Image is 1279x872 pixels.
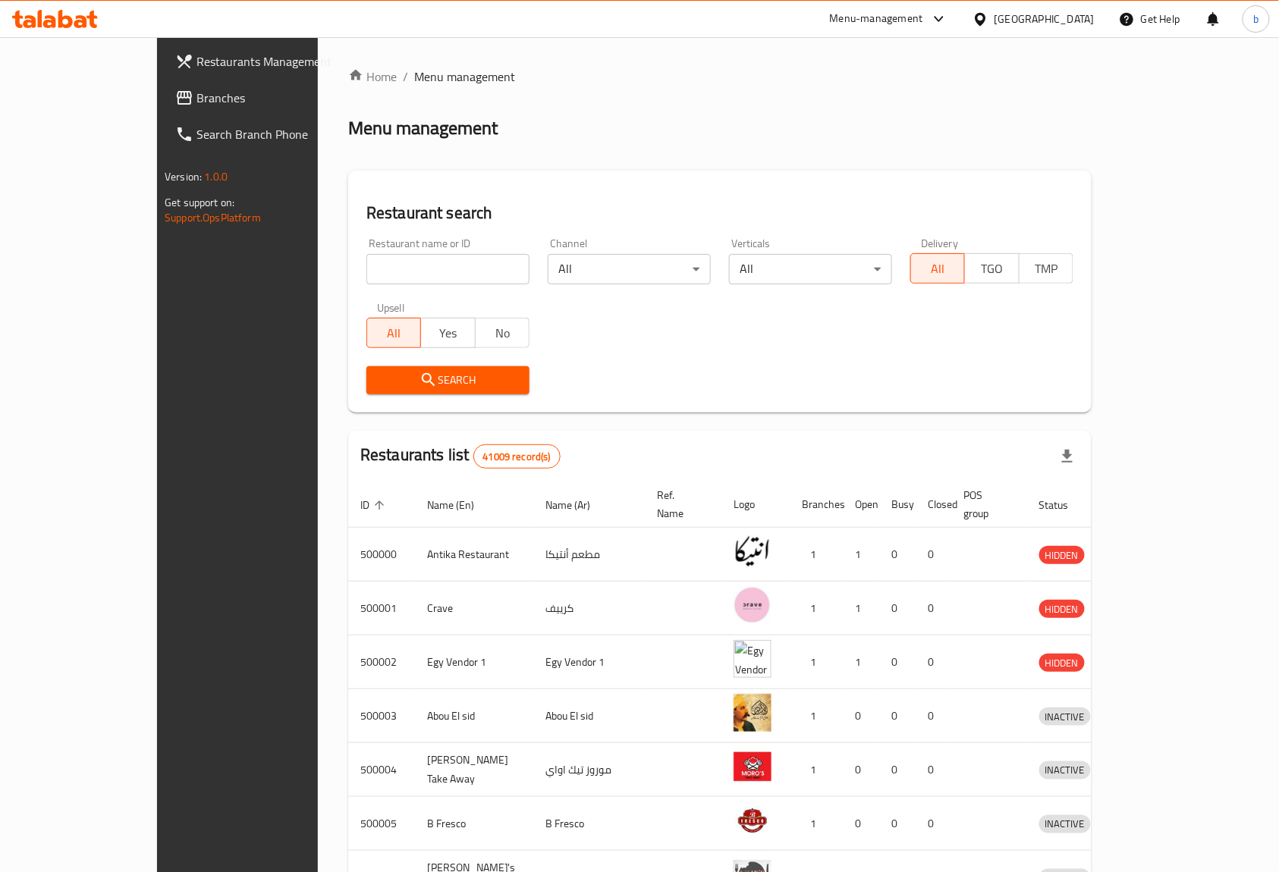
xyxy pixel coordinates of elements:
[348,689,415,743] td: 500003
[348,582,415,635] td: 500001
[348,797,415,851] td: 500005
[790,582,843,635] td: 1
[879,528,916,582] td: 0
[420,318,475,348] button: Yes
[734,532,771,570] img: Antika Restaurant
[790,481,843,528] th: Branches
[427,496,494,514] span: Name (En)
[163,43,371,80] a: Restaurants Management
[427,322,469,344] span: Yes
[360,496,389,514] span: ID
[1039,654,1085,672] span: HIDDEN
[403,67,408,86] li: /
[415,797,533,851] td: B Fresco
[843,743,879,797] td: 0
[1019,253,1073,284] button: TMP
[366,366,530,394] button: Search
[366,318,421,348] button: All
[964,486,1009,522] span: POS group
[964,253,1019,284] button: TGO
[165,167,202,187] span: Version:
[790,743,843,797] td: 1
[734,640,771,678] img: Egy Vendor 1
[729,254,892,284] div: All
[204,167,228,187] span: 1.0.0
[1039,547,1085,564] span: HIDDEN
[910,253,965,284] button: All
[415,635,533,689] td: Egy Vendor 1
[415,528,533,582] td: Antika Restaurant
[790,635,843,689] td: 1
[843,528,879,582] td: 1
[196,89,359,107] span: Branches
[879,582,916,635] td: 0
[414,67,515,86] span: Menu management
[921,238,959,249] label: Delivery
[533,582,645,635] td: كرييف
[721,481,790,528] th: Logo
[366,254,530,284] input: Search for restaurant name or ID..
[348,635,415,689] td: 500002
[657,486,703,522] span: Ref. Name
[916,481,952,528] th: Closed
[533,528,645,582] td: مطعم أنتيكا
[475,318,530,348] button: No
[734,748,771,786] img: Moro's Take Away
[348,67,1092,86] nav: breadcrumb
[360,444,561,469] h2: Restaurants list
[377,303,405,313] label: Upsell
[879,743,916,797] td: 0
[843,635,879,689] td: 1
[879,481,916,528] th: Busy
[1049,438,1086,475] div: Export file
[917,258,959,280] span: All
[916,635,952,689] td: 0
[790,689,843,743] td: 1
[1039,815,1091,833] div: INACTIVE
[415,743,533,797] td: [PERSON_NAME] Take Away
[1039,601,1085,618] span: HIDDEN
[482,322,523,344] span: No
[196,52,359,71] span: Restaurants Management
[348,743,415,797] td: 500004
[533,689,645,743] td: Abou El sid
[916,797,952,851] td: 0
[1039,654,1085,672] div: HIDDEN
[879,797,916,851] td: 0
[971,258,1013,280] span: TGO
[348,528,415,582] td: 500000
[533,797,645,851] td: B Fresco
[916,582,952,635] td: 0
[366,202,1073,224] h2: Restaurant search
[415,582,533,635] td: Crave
[843,582,879,635] td: 1
[1039,708,1091,726] span: INACTIVE
[1026,258,1067,280] span: TMP
[545,496,610,514] span: Name (Ar)
[916,743,952,797] td: 0
[196,125,359,143] span: Search Branch Phone
[843,797,879,851] td: 0
[533,743,645,797] td: موروز تيك اواي
[1039,600,1085,618] div: HIDDEN
[1039,496,1089,514] span: Status
[843,689,879,743] td: 0
[165,193,234,212] span: Get support on:
[879,689,916,743] td: 0
[473,444,561,469] div: Total records count
[415,689,533,743] td: Abou El sid
[916,689,952,743] td: 0
[165,208,261,227] a: Support.OpsPlatform
[879,635,916,689] td: 0
[548,254,711,284] div: All
[734,801,771,839] img: B Fresco
[734,694,771,732] img: Abou El sid
[1039,546,1085,564] div: HIDDEN
[734,586,771,624] img: Crave
[474,450,560,464] span: 41009 record(s)
[533,635,645,689] td: Egy Vendor 1
[1039,815,1091,833] span: INACTIVE
[995,11,1095,27] div: [GEOGRAPHIC_DATA]
[830,10,923,28] div: Menu-management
